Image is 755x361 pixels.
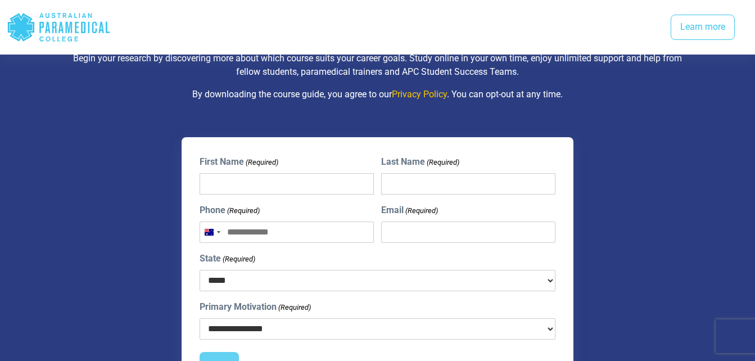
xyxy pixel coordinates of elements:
[392,89,447,100] a: Privacy Policy
[277,302,311,313] span: (Required)
[200,222,224,242] button: Selected country
[62,88,693,101] p: By downloading the course guide, you agree to our . You can opt-out at any time.
[200,155,278,169] label: First Name
[221,254,255,265] span: (Required)
[245,157,278,168] span: (Required)
[200,204,260,217] label: Phone
[200,252,255,265] label: State
[381,204,438,217] label: Email
[426,157,459,168] span: (Required)
[62,52,693,79] p: Begin your research by discovering more about which course suits your career goals. Study online ...
[226,205,260,216] span: (Required)
[200,300,311,314] label: Primary Motivation
[404,205,438,216] span: (Required)
[381,155,459,169] label: Last Name
[671,15,735,40] a: Learn more
[7,9,111,46] div: Australian Paramedical College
